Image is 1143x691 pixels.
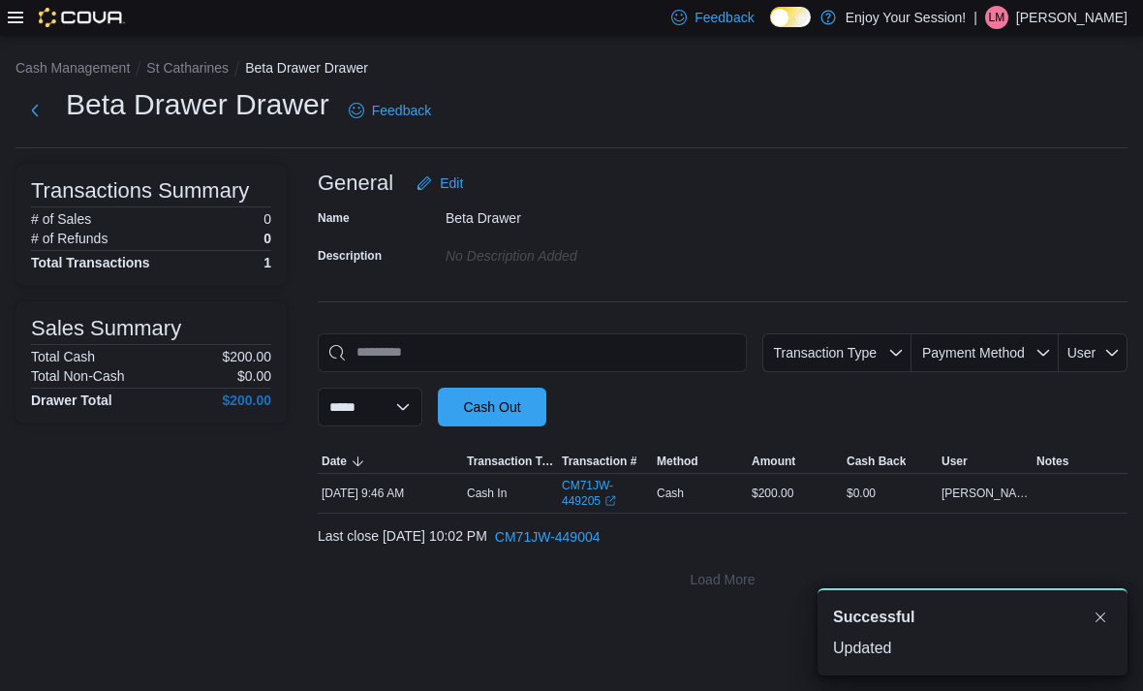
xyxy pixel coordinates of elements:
span: Feedback [372,101,431,120]
svg: External link [604,495,616,507]
h6: # of Refunds [31,231,108,246]
h6: Total Non-Cash [31,368,125,384]
span: Successful [833,606,914,629]
span: LM [989,6,1005,29]
span: Cash Back [847,454,906,469]
span: User [942,454,968,469]
p: Cash In [467,486,507,501]
div: $0.00 [843,482,938,505]
input: Dark Mode [770,7,811,27]
span: Dark Mode [770,27,771,28]
h6: Total Cash [31,349,95,364]
button: Edit [409,164,471,203]
button: Cash Back [843,450,938,473]
p: Enjoy Your Session! [846,6,967,29]
p: $200.00 [222,349,271,364]
h4: 1 [263,255,271,270]
h3: Sales Summary [31,317,181,340]
span: Transaction Type [773,345,877,361]
a: Feedback [341,91,439,130]
button: Method [653,450,748,473]
button: Cash Out [438,388,546,426]
img: Cova [39,8,125,27]
button: Cash Management [15,60,130,76]
button: Transaction Type [463,450,558,473]
button: CM71JW-449004 [487,518,608,556]
button: Notes [1033,450,1128,473]
button: Transaction # [558,450,653,473]
p: 0 [263,211,271,227]
button: Date [318,450,463,473]
h3: General [318,172,393,195]
span: Transaction # [562,454,636,469]
div: Notification [833,606,1112,629]
h4: Total Transactions [31,255,150,270]
p: 0 [263,231,271,246]
span: [PERSON_NAME] [942,486,1029,501]
span: CM71JW-449004 [495,527,601,547]
p: | [973,6,977,29]
span: Payment Method [922,345,1025,361]
a: CM71JW-449205External link [562,478,649,509]
p: [PERSON_NAME] [1016,6,1128,29]
button: Transaction Type [762,333,911,372]
button: St Catharines [146,60,229,76]
span: Date [322,454,347,469]
label: Name [318,210,350,226]
button: Next [15,91,54,130]
div: No Description added [446,240,705,264]
h1: Beta Drawer Drawer [66,85,329,124]
p: $0.00 [237,368,271,384]
span: Feedback [695,8,754,27]
button: Beta Drawer Drawer [245,60,368,76]
label: Description [318,248,382,264]
div: Updated [833,637,1112,660]
input: This is a search bar. As you type, the results lower in the page will automatically filter. [318,333,747,372]
div: Leia Mahoney [985,6,1008,29]
span: $200.00 [752,486,793,501]
button: Load More [318,560,1128,599]
span: Edit [440,173,463,193]
span: Load More [691,570,756,589]
button: Amount [748,450,843,473]
span: Cash [657,486,684,501]
div: Last close [DATE] 10:02 PM [318,518,1128,556]
span: User [1067,345,1097,361]
h3: Transactions Summary [31,179,249,203]
h4: Drawer Total [31,393,112,408]
div: Beta Drawer [446,203,705,226]
button: User [938,450,1033,473]
span: Transaction Type [467,454,554,469]
button: Payment Method [911,333,1059,372]
nav: An example of EuiBreadcrumbs [15,58,1128,81]
span: Method [657,454,698,469]
button: User [1059,333,1128,372]
span: Amount [752,454,795,469]
span: Cash Out [463,397,520,417]
h4: $200.00 [222,393,271,408]
span: Notes [1036,454,1068,469]
button: Dismiss toast [1089,606,1112,629]
div: [DATE] 9:46 AM [318,482,463,505]
h6: # of Sales [31,211,91,227]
